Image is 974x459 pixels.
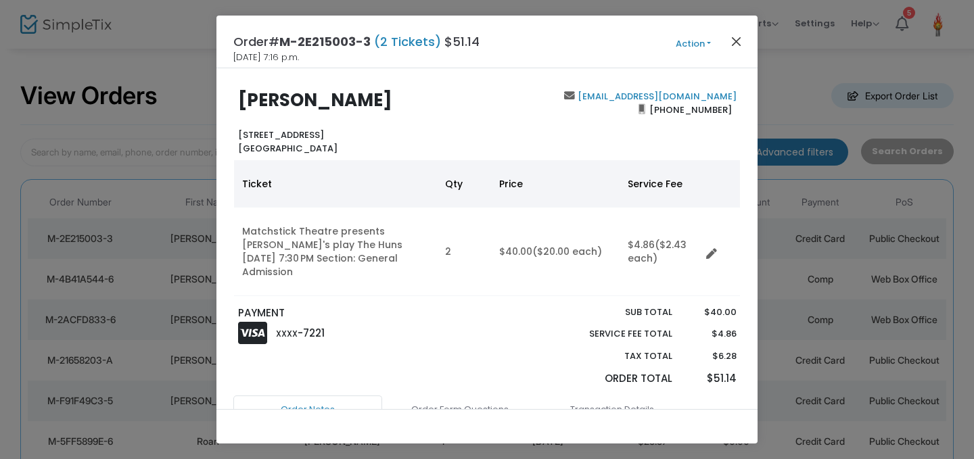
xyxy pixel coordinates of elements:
p: $40.00 [685,306,736,319]
p: Order Total [557,371,672,387]
p: Tax Total [557,349,672,363]
p: Sub total [557,306,672,319]
span: XXXX [276,328,298,339]
td: $4.86 [620,208,701,296]
b: [PERSON_NAME] [238,88,392,112]
p: $6.28 [685,349,736,363]
th: Ticket [234,160,437,208]
th: Service Fee [620,160,701,208]
span: ($2.43 each) [628,238,687,265]
p: $51.14 [685,371,736,387]
p: $4.86 [685,327,736,341]
td: 2 [437,208,491,296]
p: Service Fee Total [557,327,672,341]
button: Action [653,37,734,51]
div: Data table [234,160,740,296]
a: Order Notes [233,395,382,424]
a: Transaction Details [538,395,687,424]
span: -7221 [298,326,325,340]
th: Price [491,160,620,208]
button: Close [728,32,745,50]
th: Qty [437,160,491,208]
b: [STREET_ADDRESS] [GEOGRAPHIC_DATA] [238,128,338,155]
td: $40.00 [491,208,620,296]
span: M-2E215003-3 [279,33,371,50]
span: [PHONE_NUMBER] [645,99,737,120]
td: Matchstick Theatre presents [PERSON_NAME]'s play The Huns [DATE] 7:30 PM Section: General Admission [234,208,437,296]
span: (2 Tickets) [371,33,444,50]
span: [DATE] 7:16 p.m. [233,51,299,64]
h4: Order# $51.14 [233,32,480,51]
span: ($20.00 each) [532,245,602,258]
p: PAYMENT [238,306,481,321]
a: [EMAIL_ADDRESS][DOMAIN_NAME] [575,90,737,103]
